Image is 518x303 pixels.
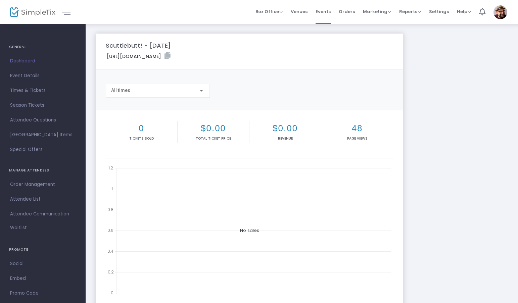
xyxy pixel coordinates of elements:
span: Waitlist [10,224,27,231]
span: Box Office [255,8,283,15]
span: Attendee Questions [10,116,76,124]
span: Dashboard [10,57,76,65]
h4: MANAGE ATTENDEES [9,164,77,177]
span: Order Management [10,180,76,189]
span: Social [10,259,76,268]
h2: $0.00 [251,123,320,134]
div: No sales [106,163,393,298]
span: Attendee Communication [10,210,76,218]
span: Help [457,8,471,15]
span: Venues [291,3,308,20]
span: Times & Tickets [10,86,76,95]
span: Embed [10,274,76,283]
span: Settings [429,3,449,20]
h2: $0.00 [179,123,248,134]
label: [URL][DOMAIN_NAME] [107,52,171,60]
span: Season Tickets [10,101,76,110]
span: All times [111,88,130,93]
h2: 0 [107,123,176,134]
h2: 48 [323,123,392,134]
h4: GENERAL [9,40,77,54]
h4: PROMOTE [9,243,77,256]
p: Page Views [323,136,392,141]
span: Special Offers [10,145,76,154]
span: Event Details [10,71,76,80]
span: Events [316,3,331,20]
span: Marketing [363,8,391,15]
span: Attendee List [10,195,76,204]
span: Promo Code [10,289,76,298]
p: Tickets sold [107,136,176,141]
span: Orders [339,3,355,20]
span: [GEOGRAPHIC_DATA] Items [10,131,76,139]
p: Revenue [251,136,320,141]
m-panel-title: Scuttlebutt! - [DATE] [106,41,171,50]
span: Reports [399,8,421,15]
p: Total Ticket Price [179,136,248,141]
